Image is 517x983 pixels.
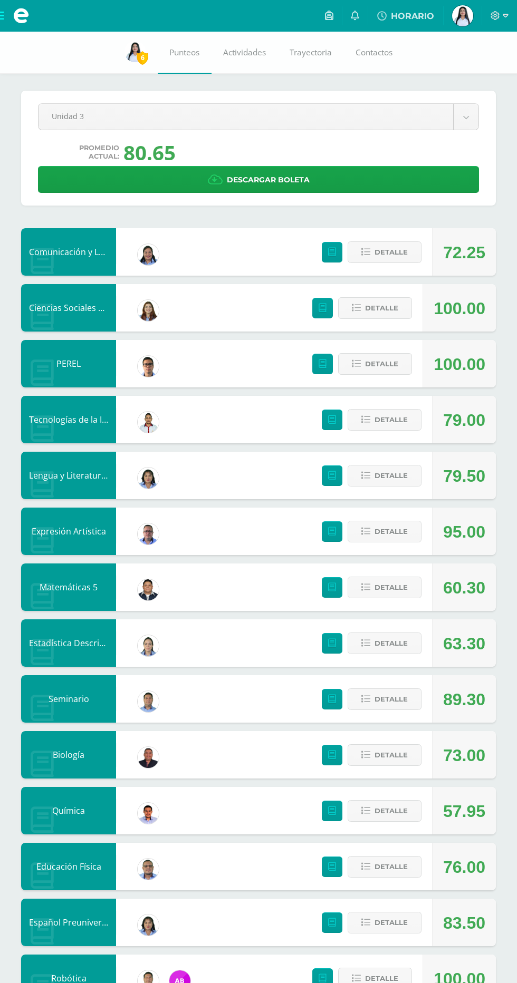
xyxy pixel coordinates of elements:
div: 80.65 [123,139,176,166]
span: Detalle [375,634,408,653]
img: 7b62136f9b4858312d6e1286188a04bf.png [138,356,159,377]
span: Promedio actual: [79,144,119,161]
div: 72.25 [443,229,485,276]
span: Detalle [375,857,408,877]
div: 63.30 [443,620,485,667]
button: Detalle [338,353,412,375]
div: Educación Física [21,843,116,890]
div: Seminario [21,675,116,723]
span: Unidad 3 [52,104,440,129]
a: Unidad 3 [39,104,478,130]
button: Detalle [348,632,422,654]
div: Expresión Artística [21,508,116,555]
div: 73.00 [443,732,485,779]
div: Ciencias Sociales y Formación Ciudadana 5 [21,284,116,332]
img: 47f264ab4f4bda5f81ed132c1f52aede.png [452,5,473,26]
div: 100.00 [434,340,485,388]
div: 79.00 [443,396,485,444]
button: Detalle [348,856,422,878]
img: 564a5008c949b7a933dbd60b14cd9c11.png [138,635,159,656]
div: 100.00 [434,285,485,332]
button: Detalle [348,241,422,263]
img: 8a517a26fde2b7d9032ce51f9264dd8d.png [138,244,159,265]
span: Descargar boleta [227,167,310,193]
div: 83.50 [443,899,485,947]
img: 2b8a8d37dfce9e9e6e54bdeb0b7e5ca7.png [138,859,159,880]
span: Detalle [375,242,408,262]
img: 13b0349025a0e0de4e66ee4ed905f431.png [138,523,159,544]
div: Biología [21,731,116,778]
span: Trayectoria [290,47,332,58]
span: Detalle [375,689,408,709]
div: 89.30 [443,676,485,723]
div: Química [21,787,116,834]
img: 2c9694ff7bfac5f5943f65b81010a575.png [138,412,159,433]
span: 6 [137,51,148,64]
span: Detalle [375,745,408,765]
img: 9d377caae0ea79d9f2233f751503500a.png [138,300,159,321]
div: Estadística Descriptiva [21,619,116,667]
a: Trayectoria [278,32,344,74]
span: Punteos [169,47,199,58]
a: Punteos [158,32,212,74]
button: Detalle [348,912,422,933]
div: Matemáticas 5 [21,563,116,611]
button: Detalle [348,409,422,431]
button: Detalle [348,688,422,710]
div: 95.00 [443,508,485,556]
img: f902e38f6c2034015b0cb4cda7b0c891.png [138,914,159,936]
img: 7d6a89eaefe303c7f494a11f338f7e72.png [138,691,159,712]
div: 79.50 [443,452,485,500]
span: Detalle [375,410,408,430]
div: Lengua y Literatura 5 [21,452,116,499]
a: Contactos [344,32,405,74]
a: Descargar boleta [38,166,479,193]
div: 76.00 [443,843,485,891]
span: Contactos [356,47,392,58]
span: HORARIO [391,11,434,21]
img: 70cb7eb60b8f550c2f33c1bb3b1b05b9.png [138,803,159,824]
button: Detalle [348,577,422,598]
span: Detalle [375,522,408,541]
img: f902e38f6c2034015b0cb4cda7b0c891.png [138,468,159,489]
button: Detalle [348,744,422,766]
span: Detalle [375,466,408,485]
div: Español Preuniversitario [21,899,116,946]
div: 57.95 [443,787,485,835]
button: Detalle [348,800,422,822]
span: Detalle [365,298,398,318]
span: Actividades [223,47,266,58]
div: PEREL [21,340,116,387]
img: 47f264ab4f4bda5f81ed132c1f52aede.png [125,41,146,62]
span: Detalle [365,354,398,374]
a: Actividades [212,32,278,74]
div: Comunicación y Lenguaje L3, Inglés 5 [21,228,116,276]
span: Detalle [375,578,408,597]
button: Detalle [348,465,422,486]
img: d947e860bee2cfd18864362c840b1d10.png [138,579,159,600]
span: Detalle [375,913,408,932]
span: Detalle [375,801,408,821]
div: 60.30 [443,564,485,611]
img: 26b32a793cf393e8c14c67795abc6c50.png [138,747,159,768]
div: Tecnologías de la Información y Comunicación 5 [21,396,116,443]
button: Detalle [348,521,422,542]
button: Detalle [338,297,412,319]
